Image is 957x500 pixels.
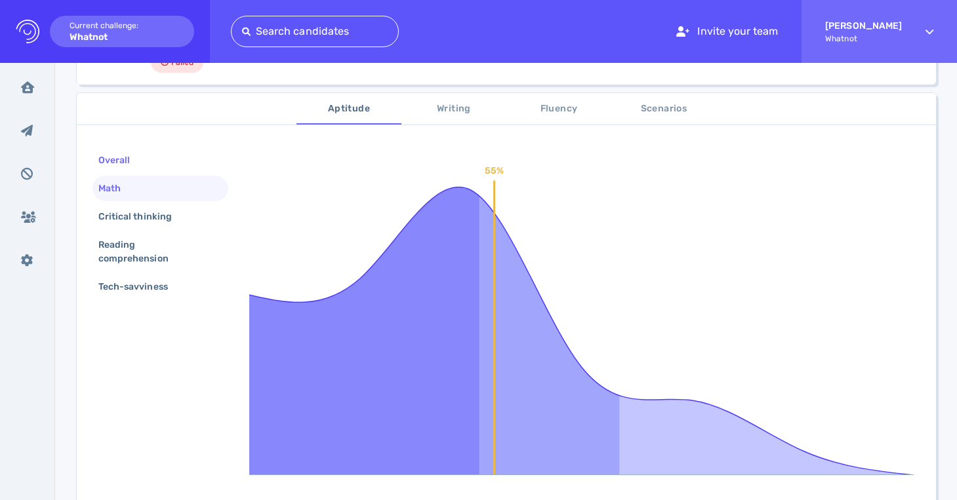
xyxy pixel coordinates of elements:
[96,179,136,198] div: Math
[96,277,184,296] div: Tech-savviness
[409,101,499,117] span: Writing
[619,101,708,117] span: Scenarios
[514,101,603,117] span: Fluency
[825,34,902,43] span: Whatnot
[304,101,394,117] span: Aptitude
[96,151,146,170] div: Overall
[485,165,504,176] text: 55%
[96,207,188,226] div: Critical thinking
[825,20,902,31] strong: [PERSON_NAME]
[96,235,214,268] div: Reading comprehension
